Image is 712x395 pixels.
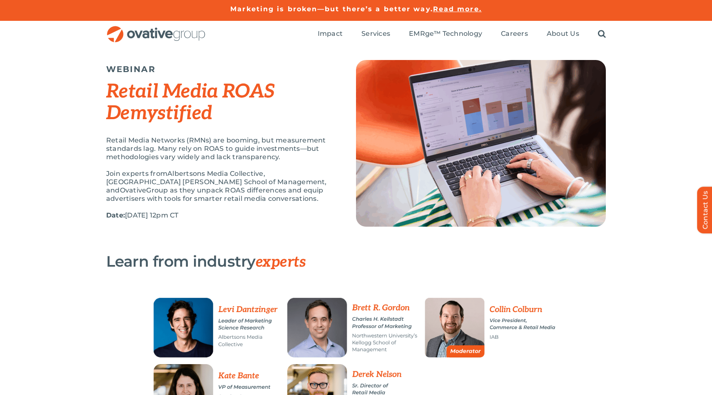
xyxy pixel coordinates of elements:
[409,30,482,38] span: EMRge™ Technology
[230,5,433,13] a: Marketing is broken—but there’s a better way.
[409,30,482,39] a: EMRge™ Technology
[106,170,327,194] span: Albertsons Media Collective, [GEOGRAPHIC_DATA] [PERSON_NAME] School of Management, and
[547,30,579,38] span: About Us
[106,211,335,220] p: [DATE] 12pm CT
[501,30,528,39] a: Careers
[318,21,606,47] nav: Menu
[106,170,335,203] p: Join experts from
[356,60,606,227] img: Top Image (2)
[106,136,335,161] p: Retail Media Networks (RMNs) are booming, but measurement standards lag. Many rely on ROAS to gui...
[106,186,324,202] span: Group as they unpack ROAS differences and equip advertisers with tools for smarter retail media c...
[318,30,343,38] span: Impact
[547,30,579,39] a: About Us
[256,253,306,271] span: experts
[361,30,390,38] span: Services
[106,80,274,125] em: Retail Media ROAS Demystified
[120,186,147,194] span: Ovative
[106,211,125,219] strong: Date:
[318,30,343,39] a: Impact
[361,30,390,39] a: Services
[433,5,482,13] a: Read more.
[501,30,528,38] span: Careers
[106,64,335,74] h5: WEBINAR
[106,253,564,270] h3: Learn from industry
[598,30,606,39] a: Search
[106,25,206,33] a: OG_Full_horizontal_RGB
